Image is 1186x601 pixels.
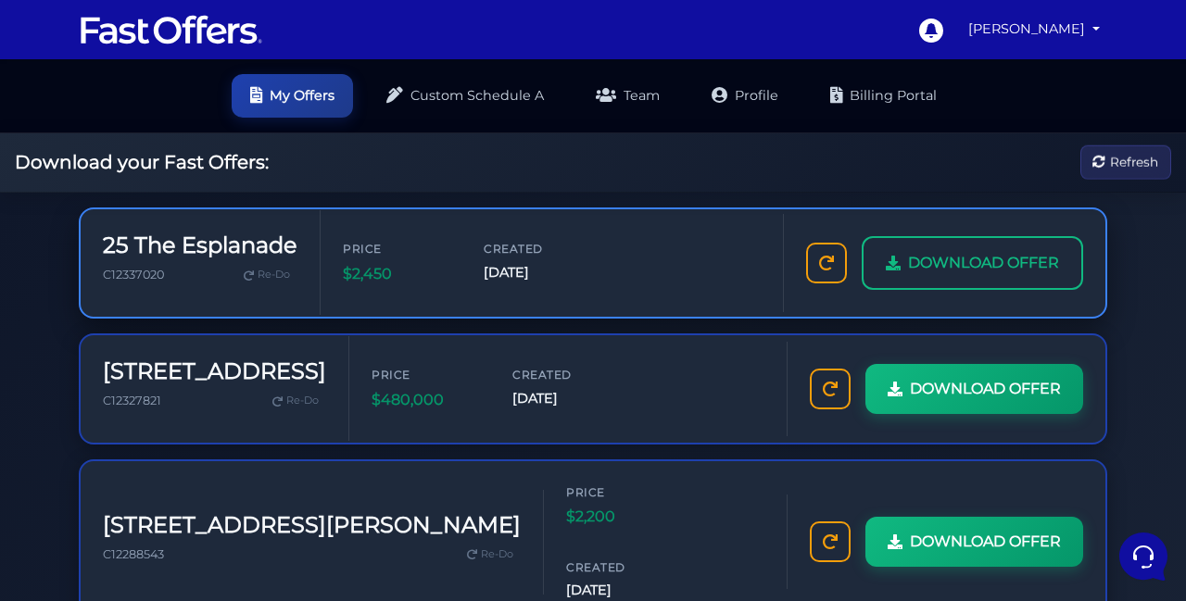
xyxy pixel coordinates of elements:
[286,393,319,409] span: Re-Do
[566,505,677,529] span: $2,200
[484,262,595,283] span: [DATE]
[30,207,67,244] img: dark
[512,388,624,409] span: [DATE]
[566,580,677,601] span: [DATE]
[15,151,269,173] h2: Download your Fast Offers:
[287,457,311,473] p: Help
[78,227,285,245] p: Hey, everything is back up and running! Sorry for the inconvenience.
[460,543,521,567] a: Re-Do
[812,74,955,118] a: Billing Portal
[30,104,150,119] span: Your Conversations
[103,232,297,259] h3: 25 The Esplanade
[42,374,303,393] input: Search for an Article...
[236,263,297,287] a: Re-Do
[299,104,341,119] a: See all
[103,547,164,561] span: C12288543
[961,11,1107,47] a: [PERSON_NAME]
[343,240,454,257] span: Price
[484,240,595,257] span: Created
[30,334,126,349] span: Find an Answer
[78,156,294,174] p: You: Hi fastoffers, [PERSON_NAME] has release a new reco guide. Just wondering will it be impleme...
[372,388,483,412] span: $480,000
[30,260,341,297] button: Start a Conversation
[372,366,483,383] span: Price
[862,236,1083,290] a: DOWNLOAD OFFER
[577,74,678,118] a: Team
[305,133,341,150] p: [DATE]
[296,205,341,221] p: 7mo ago
[129,431,243,473] button: Messages
[78,205,285,223] span: Fast Offers Support
[15,15,311,74] h2: Hello [PERSON_NAME] 👋
[22,197,348,253] a: Fast Offers SupportHey, everything is back up and running! Sorry for the inconvenience.7mo ago
[566,483,677,501] span: Price
[103,394,161,407] span: C12327821
[133,271,259,286] span: Start a Conversation
[242,431,356,473] button: Help
[1110,152,1158,172] span: Refresh
[343,262,454,286] span: $2,450
[910,377,1061,401] span: DOWNLOAD OFFER
[512,366,624,383] span: Created
[56,457,87,473] p: Home
[910,530,1061,554] span: DOWNLOAD OFFER
[31,143,53,165] img: dark
[481,546,513,563] span: Re-Do
[103,358,326,385] h3: [STREET_ADDRESS]
[258,267,290,283] span: Re-Do
[368,74,562,118] a: Custom Schedule A
[103,512,521,539] h3: [STREET_ADDRESS][PERSON_NAME]
[231,334,341,349] a: Open Help Center
[566,558,677,576] span: Created
[1116,529,1171,584] iframe: Customerly Messenger Launcher
[693,74,797,118] a: Profile
[103,268,164,282] span: C12337020
[15,431,129,473] button: Home
[1080,145,1171,180] button: Refresh
[22,126,348,182] a: Fast OffersYou:Hi fastoffers, [PERSON_NAME] has release a new reco guide. Just wondering will it ...
[865,364,1083,414] a: DOWNLOAD OFFER
[44,143,66,165] img: dark
[265,389,326,413] a: Re-Do
[159,457,212,473] p: Messages
[908,251,1059,275] span: DOWNLOAD OFFER
[232,74,353,118] a: My Offers
[78,133,294,152] span: Fast Offers
[865,517,1083,567] a: DOWNLOAD OFFER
